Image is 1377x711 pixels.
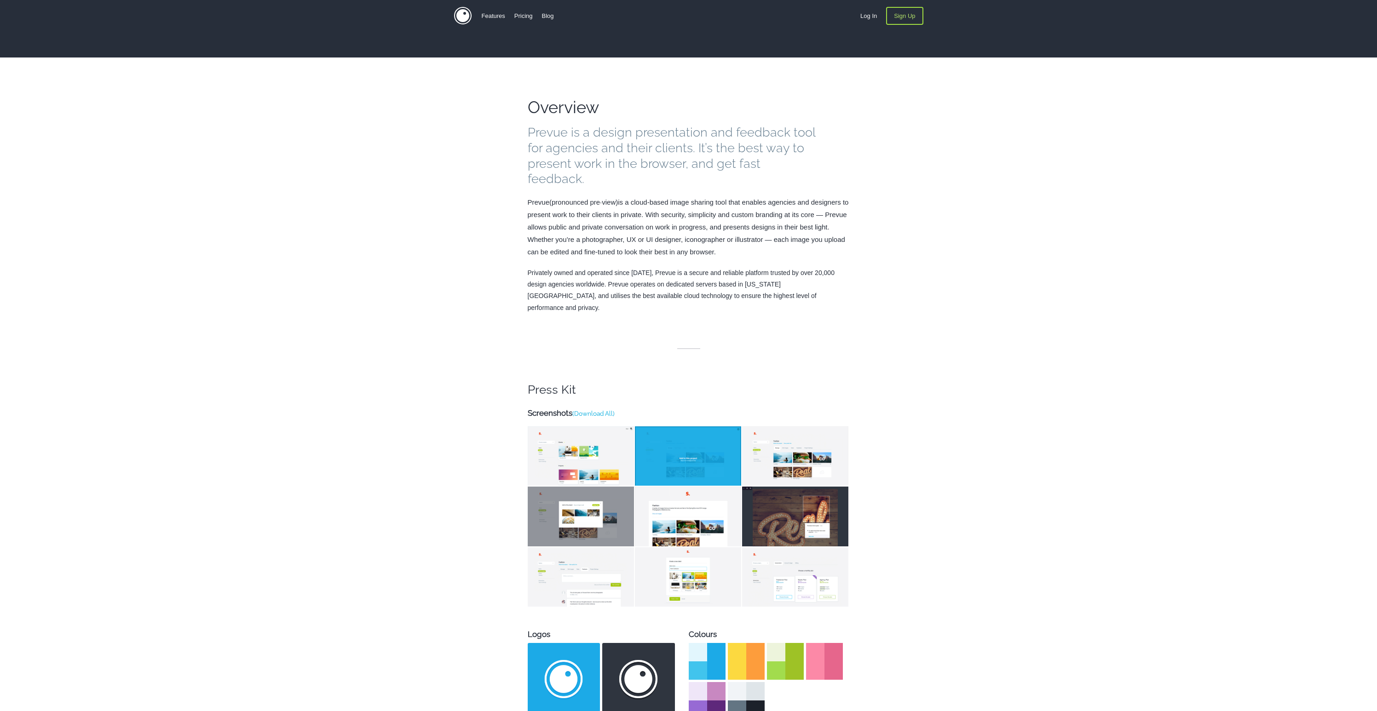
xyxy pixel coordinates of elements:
a: Blog [542,7,554,25]
img: Prevue [454,7,472,24]
p: Prevue is a cloud-based image sharing tool that enables agencies and designers to present work to... [528,196,850,258]
img: screenshot_th_08.png [635,547,741,607]
img: screenshot_th_09.png [742,547,848,607]
li: #edf4dc [767,643,785,661]
img: screenshot_th_07.png [528,547,634,607]
li: #1caae7 [707,643,726,680]
li: #e2f6fd [689,643,707,661]
img: screenshot_th_01.png [528,426,634,486]
a: Sign Up [886,7,923,25]
li: #fc89a7 [806,643,824,680]
li: #fcd940 [728,643,746,680]
h3: Logos [528,631,689,638]
a: Log In [860,7,877,25]
h2: Press Kit [528,384,850,396]
img: screenshot_th_06.png [742,487,848,546]
img: screenshot_th_03.png [742,426,848,486]
li: #c888c1 [707,682,726,700]
li: #f1f4f7 [728,682,746,700]
li: #41c4ed [689,661,707,680]
blockquote: Prevue is a design presentation and feedback tool for agencies and their clients. It’s the best w... [528,125,818,187]
li: #e6668c [824,643,843,680]
li: #9ec226 [785,643,804,680]
li: #efe6f8 [689,682,707,700]
em: (pronounced pre·view) [549,198,618,206]
a: Features [482,7,505,25]
p: Privately owned and operated since [DATE], Prevue is a secure and reliable platform trusted by ov... [528,267,850,314]
h1: Overview [528,99,850,115]
li: #dfe5e9 [746,682,765,700]
a: (Download All) [572,410,615,417]
h3: Screenshots [528,409,850,417]
img: screenshot_th_05.png [635,487,741,546]
img: screenshot_th_02.png [635,426,741,486]
h3: Colours [689,631,850,638]
a: Home [454,7,472,25]
img: screenshot_th_04.png [528,487,634,546]
li: #a2dc4d [767,661,785,680]
a: Pricing [514,7,533,25]
li: #fd9d3c [746,643,765,680]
